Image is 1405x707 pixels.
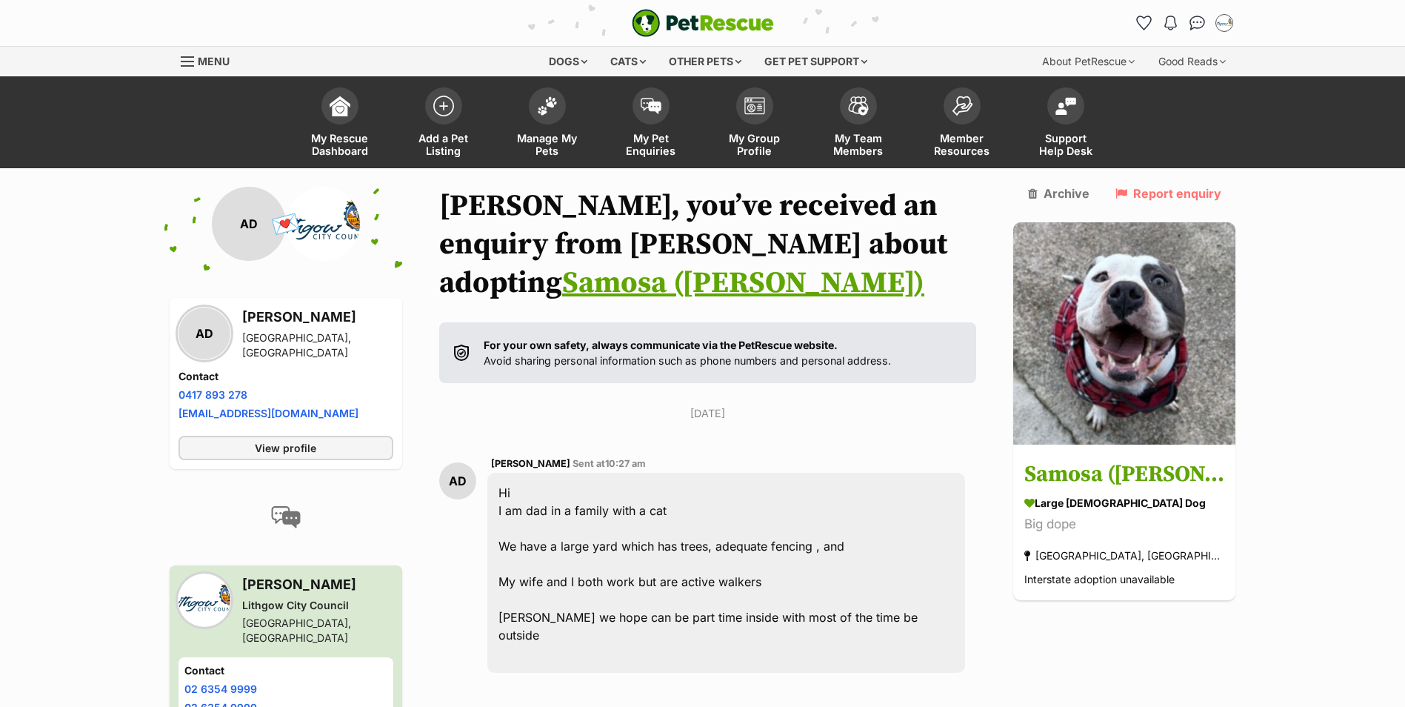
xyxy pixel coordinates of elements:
h3: Samosa ([PERSON_NAME]) [1024,459,1224,492]
span: [PERSON_NAME] [491,458,570,469]
a: Member Resources [910,80,1014,168]
div: Dogs [538,47,598,76]
span: Interstate adoption unavailable [1024,574,1175,586]
div: AD [178,308,230,359]
a: Conversations [1186,11,1209,35]
a: Archive [1028,187,1089,200]
div: AD [439,462,476,499]
img: pet-enquiries-icon-7e3ad2cf08bfb03b45e93fb7055b45f3efa6380592205ae92323e6603595dc1f.svg [641,98,661,114]
span: My Rescue Dashboard [307,132,373,157]
span: Menu [198,55,230,67]
h4: Contact [184,663,387,678]
div: About PetRescue [1032,47,1145,76]
span: My Group Profile [721,132,788,157]
a: Samosa ([PERSON_NAME]) [562,265,924,302]
button: My account [1212,11,1236,35]
div: Other pets [658,47,752,76]
div: [GEOGRAPHIC_DATA], [GEOGRAPHIC_DATA] [242,331,393,360]
a: Menu [181,47,240,73]
div: Cats [600,47,656,76]
strong: For your own safety, always communicate via the PetRescue website. [484,339,838,351]
img: Lithgow City Council profile pic [178,574,230,626]
button: Notifications [1159,11,1183,35]
div: Big dope [1024,515,1224,535]
h3: [PERSON_NAME] [242,574,393,595]
a: View profile [178,436,393,460]
img: help-desk-icon-fdf02630f3aa405de69fd3d07c3f3aa587a6932b1a1747fa1d2bba05be0121f9.svg [1055,97,1076,115]
a: My Team Members [807,80,910,168]
span: My Team Members [825,132,892,157]
img: Taylor Lalchere profile pic [1217,16,1232,30]
img: conversation-icon-4a6f8262b818ee0b60e3300018af0b2d0b884aa5de6e9bcb8d3d4eeb1a70a7c4.svg [271,506,301,528]
span: Add a Pet Listing [410,132,477,157]
div: [GEOGRAPHIC_DATA], [GEOGRAPHIC_DATA] [242,616,393,645]
img: logo-e224e6f780fb5917bec1dbf3a21bbac754714ae5b6737aabdf751b685950b380.svg [632,9,774,37]
a: Manage My Pets [495,80,599,168]
span: 10:27 am [605,458,646,469]
p: [DATE] [439,405,977,421]
img: Samosa (Sammy) [1013,222,1235,445]
div: Good Reads [1148,47,1236,76]
h3: [PERSON_NAME] [242,307,393,328]
a: Support Help Desk [1014,80,1118,168]
a: My Rescue Dashboard [288,80,392,168]
img: notifications-46538b983faf8c2785f20acdc204bb7945ddae34d4c08c2a6579f10ce5e182be.svg [1164,16,1176,30]
a: Samosa ([PERSON_NAME]) large [DEMOGRAPHIC_DATA] Dog Big dope [GEOGRAPHIC_DATA], [GEOGRAPHIC_DATA]... [1013,448,1235,601]
ul: Account quick links [1132,11,1236,35]
a: [EMAIL_ADDRESS][DOMAIN_NAME] [178,407,358,419]
a: 02 6354 9999 [184,683,257,695]
a: Favourites [1132,11,1156,35]
a: My Group Profile [703,80,807,168]
a: Add a Pet Listing [392,80,495,168]
img: dashboard-icon-eb2f2d2d3e046f16d808141f083e7271f6b2e854fb5c12c21221c1fb7104beca.svg [330,96,350,116]
img: group-profile-icon-3fa3cf56718a62981997c0bc7e787c4b2cf8bcc04b72c1350f741eb67cf2f40e.svg [744,97,765,115]
span: 💌 [269,208,302,240]
a: My Pet Enquiries [599,80,703,168]
p: Avoid sharing personal information such as phone numbers and personal address. [484,337,891,369]
img: team-members-icon-5396bd8760b3fe7c0b43da4ab00e1e3bb1a5d9ba89233759b79545d2d3fc5d0d.svg [848,96,869,116]
div: Get pet support [754,47,878,76]
a: Report enquiry [1115,187,1221,200]
div: large [DEMOGRAPHIC_DATA] Dog [1024,496,1224,511]
a: PetRescue [632,9,774,37]
span: Support Help Desk [1032,132,1099,157]
div: Lithgow City Council [242,598,393,613]
img: manage-my-pets-icon-02211641906a0b7f246fdf0571729dbe1e7629f14944591b6c1af311fb30b64b.svg [537,96,558,116]
h4: Contact [178,369,393,384]
img: add-pet-listing-icon-0afa8454b4691262ce3f59096e99ab1cd57d4a30225e0717b998d2c9b9846f56.svg [433,96,454,116]
div: Hi I am dad in a family with a cat We have a large yard which has trees, adequate fencing , and M... [487,473,966,673]
span: Manage My Pets [514,132,581,157]
div: [GEOGRAPHIC_DATA], [GEOGRAPHIC_DATA] [1024,546,1224,566]
h1: [PERSON_NAME], you’ve received an enquiry from [PERSON_NAME] about adopting [439,187,977,302]
div: AD [212,187,286,261]
img: member-resources-icon-8e73f808a243e03378d46382f2149f9095a855e16c252ad45f914b54edf8863c.svg [952,96,972,116]
span: View profile [255,440,316,456]
span: Sent at [573,458,646,469]
span: My Pet Enquiries [618,132,684,157]
a: 0417 893 278 [178,388,247,401]
span: Member Resources [929,132,995,157]
img: Lithgow City Council profile pic [286,187,360,261]
img: chat-41dd97257d64d25036548639549fe6c8038ab92f7586957e7f3b1b290dea8141.svg [1189,16,1205,30]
